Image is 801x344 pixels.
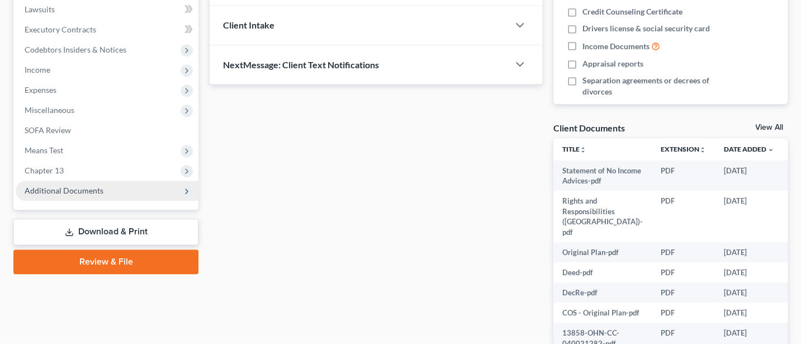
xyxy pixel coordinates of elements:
td: PDF [652,303,715,323]
a: SOFA Review [16,120,198,140]
span: Miscellaneous [25,105,74,115]
td: [DATE] [715,242,783,262]
td: PDF [652,262,715,282]
span: Income Documents [582,41,650,52]
a: Titleunfold_more [562,145,586,153]
td: DecRe-pdf [553,282,652,303]
span: Separation agreements or decrees of divorces [582,75,719,97]
i: expand_more [767,147,774,153]
a: Executory Contracts [16,20,198,40]
i: unfold_more [699,147,706,153]
a: Download & Print [13,219,198,245]
span: Drivers license & social security card [582,23,710,34]
span: Income [25,65,50,74]
td: [DATE] [715,161,783,191]
span: Expenses [25,85,56,95]
span: Executory Contracts [25,25,96,34]
span: Credit Counseling Certificate [582,6,682,17]
td: [DATE] [715,262,783,282]
div: Client Documents [553,122,625,134]
span: SOFA Review [25,125,71,135]
td: PDF [652,242,715,262]
span: Chapter 13 [25,166,64,175]
td: [DATE] [715,303,783,323]
a: View All [755,124,783,131]
td: Statement of No Income Advices-pdf [553,161,652,191]
span: Lawsuits [25,4,55,14]
span: Client Intake [223,20,274,30]
td: Rights and Responsibilities ([GEOGRAPHIC_DATA])-pdf [553,191,652,242]
span: Additional Documents [25,186,103,195]
a: Review & File [13,249,198,274]
td: PDF [652,282,715,303]
td: [DATE] [715,282,783,303]
td: Original Plan-pdf [553,242,652,262]
td: Deed-pdf [553,262,652,282]
a: Date Added expand_more [724,145,774,153]
span: Means Test [25,145,63,155]
a: Extensionunfold_more [661,145,706,153]
span: Appraisal reports [582,58,643,69]
td: [DATE] [715,191,783,242]
span: Codebtors Insiders & Notices [25,45,126,54]
td: PDF [652,191,715,242]
span: NextMessage: Client Text Notifications [223,59,379,70]
i: unfold_more [580,147,586,153]
td: COS - Original Plan-pdf [553,303,652,323]
td: PDF [652,161,715,191]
